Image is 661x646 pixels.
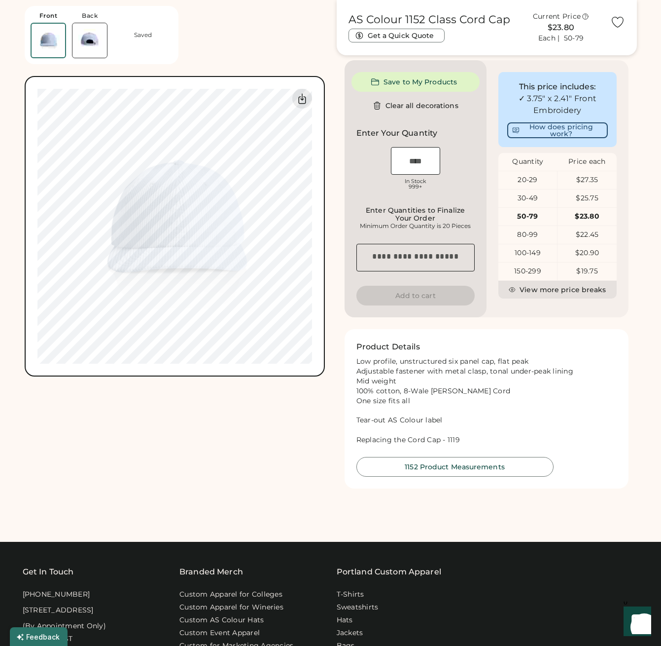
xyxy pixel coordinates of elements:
h1: AS Colour 1152 Class Cord Cap [348,13,510,27]
div: Branded Merch [179,566,243,578]
div: Enter Quantities to Finalize Your Order [359,206,472,222]
a: Sweatshirts [337,603,379,612]
button: Save to My Products [351,72,480,92]
div: This price includes: [507,81,608,93]
div: Saved [134,31,152,39]
div: Get In Touch [23,566,74,578]
div: 50-79 [498,212,557,222]
div: $23.80 [557,212,617,222]
div: Quantity [498,157,557,167]
div: Each | 50-79 [538,34,584,43]
button: How does pricing work? [507,122,608,138]
img: AS Colour 1152 Powder Front Thumbnail [32,24,65,57]
div: ✓ 3.75" x 2.41" Front Embroidery [507,93,608,116]
button: 1152 Product Measurements [356,457,554,477]
img: AS Colour 1152 Powder Back Thumbnail [72,23,107,58]
div: $25.75 [557,193,617,203]
button: Get a Quick Quote [348,29,445,42]
div: 30-49 [498,193,557,203]
div: Back [82,12,98,20]
a: T-Shirts [337,590,364,600]
div: 100-149 [498,248,557,258]
div: Minimum Order Quantity is 20 Pieces [359,222,472,230]
div: $19.75 [557,266,617,276]
div: Low profile, unstructured six panel cap, flat peak Adjustable fastener with metal clasp, tonal un... [356,357,617,445]
button: Clear all decorations [351,96,480,115]
a: Portland Custom Apparel [337,566,441,578]
a: Custom AS Colour Hats [179,615,264,625]
div: Current Price [533,12,581,22]
h2: Product Details [356,341,420,353]
h2: Enter Your Quantity [356,127,438,139]
div: Download Front Mockup [292,89,312,109]
div: $22.45 [557,230,617,240]
iframe: Front Chat [614,602,657,644]
button: Add to cart [356,286,475,305]
div: $23.80 [518,22,604,34]
div: Front [39,12,58,20]
div: In Stock 999+ [391,179,440,190]
div: $20.90 [557,248,617,258]
div: [STREET_ADDRESS] [23,606,94,615]
a: Custom Apparel for Wineries [179,603,283,612]
a: Jackets [337,628,363,638]
div: Price each [557,157,617,167]
div: $27.35 [557,175,617,185]
div: 20-29 [498,175,557,185]
div: 80-99 [498,230,557,240]
a: Custom Apparel for Colleges [179,590,282,600]
div: 150-299 [498,266,557,276]
button: View more price breaks [498,281,617,299]
div: [PHONE_NUMBER] [23,590,90,600]
a: Custom Event Apparel [179,628,260,638]
div: (By Appointment Only) [23,621,106,631]
a: Hats [337,615,353,625]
